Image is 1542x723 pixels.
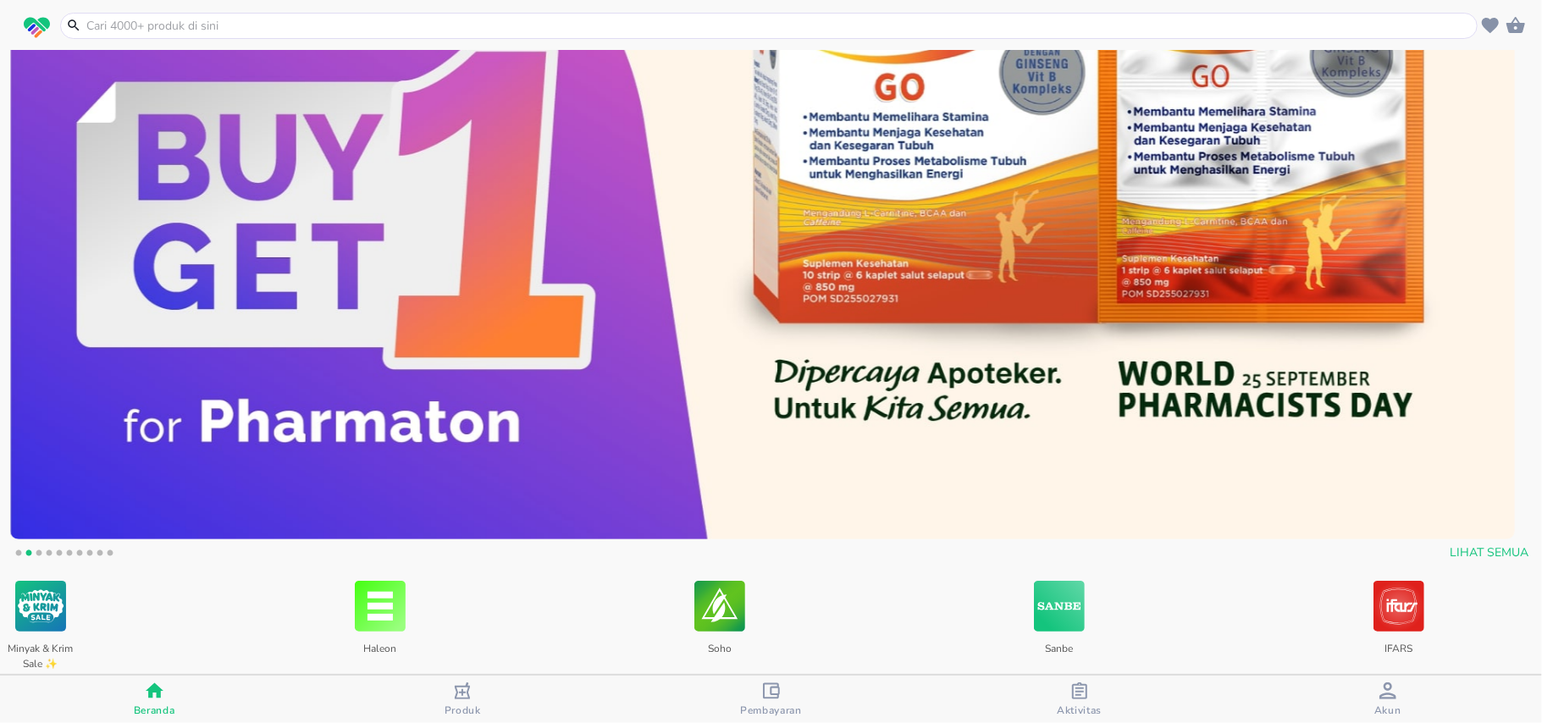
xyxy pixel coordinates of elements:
button: 8 [81,547,98,564]
button: Akun [1234,676,1542,723]
p: Minyak & Krim Sale ✨ [7,635,74,670]
button: 7 [71,547,88,564]
span: Aktivitas [1057,704,1102,717]
button: Produk [308,676,616,723]
img: Sanbe [1034,577,1085,635]
button: 4 [41,547,58,564]
p: Sanbe [1025,635,1092,670]
p: IFARS [1365,635,1432,670]
button: Lihat Semua [1443,538,1532,569]
input: Cari 4000+ produk di sini [85,17,1473,35]
button: 6 [61,547,78,564]
span: Lihat Semua [1450,543,1528,564]
button: Aktivitas [926,676,1234,723]
span: Akun [1374,704,1401,717]
img: logo_swiperx_s.bd005f3b.svg [24,17,50,39]
img: Minyak & Krim Sale ✨ [15,577,66,635]
img: Haleon [355,577,406,635]
button: 1 [10,547,27,564]
span: Produk [445,704,481,717]
button: 2 [20,547,37,564]
img: Soho [694,577,745,635]
button: Pembayaran [616,676,925,723]
p: Soho [686,635,753,670]
p: Haleon [346,635,413,670]
span: Beranda [134,704,175,717]
img: IFARS [1373,577,1424,635]
button: 3 [30,547,47,564]
button: 9 [91,547,108,564]
button: 5 [51,547,68,564]
span: Pembayaran [740,704,802,717]
button: 10 [102,547,119,564]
